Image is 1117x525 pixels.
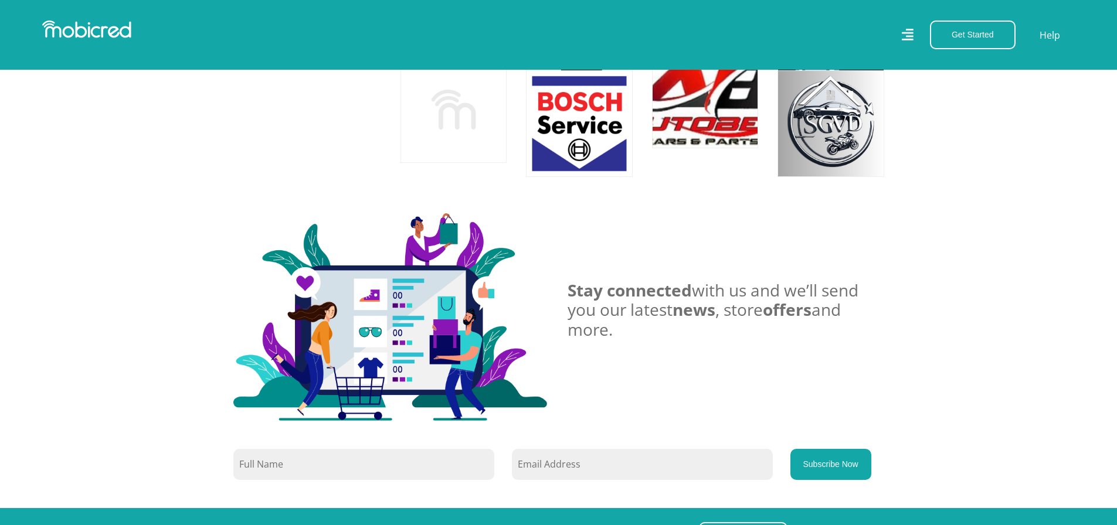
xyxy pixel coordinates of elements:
[790,449,871,480] button: Subscribe Now
[1039,28,1061,43] a: Help
[512,449,773,480] input: Email Address
[233,449,494,480] input: Full Name
[568,279,692,301] span: Stay connected
[42,21,131,38] img: Mobicred
[568,281,884,340] h3: with us and we’ll send you our latest , store and more.
[930,21,1016,49] button: Get Started
[763,298,812,321] span: offers
[673,298,715,321] span: news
